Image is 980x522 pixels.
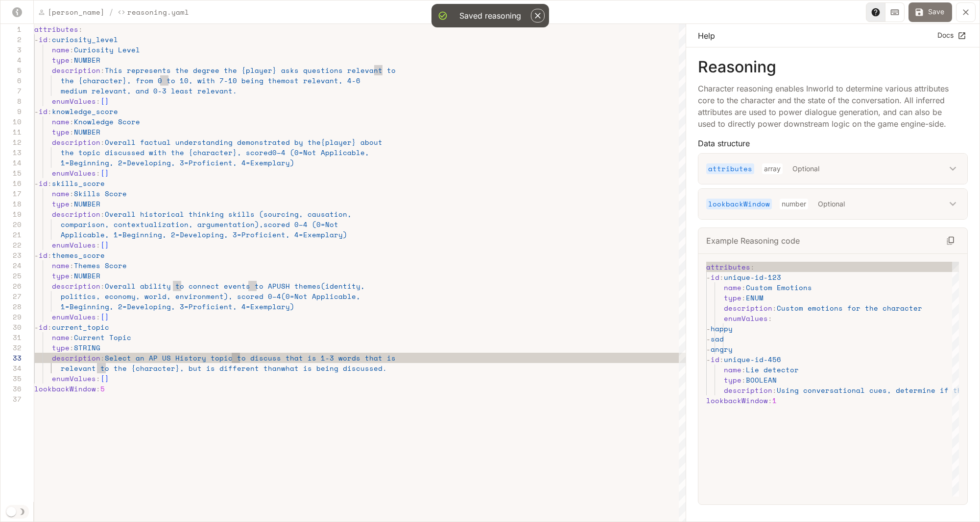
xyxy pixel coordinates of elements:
[105,373,109,384] span: ]
[706,323,711,334] span: -
[0,332,22,342] div: 31
[711,323,733,334] span: happy
[52,199,70,209] span: type
[0,137,22,147] div: 12
[281,363,387,373] span: what is being discussed.
[698,30,715,42] p: Help
[100,209,105,219] span: :
[61,75,281,86] span: the {character}, from 0 to 10, with 7-10 being the
[263,219,338,229] span: scored 0–4 (0=Not
[52,209,100,219] span: description
[777,303,922,313] span: Custom emotions for the character
[100,384,105,394] span: 5
[74,271,100,281] span: NUMBER
[711,272,719,282] span: id
[52,188,70,199] span: name
[0,353,22,363] div: 33
[0,86,22,96] div: 7
[698,154,967,184] div: attributesarrayOptional
[706,235,800,247] p: Example Reasoning code
[52,34,118,45] span: curiosity_level
[768,313,772,323] span: :
[39,106,48,116] span: id
[52,342,70,353] span: type
[74,116,140,127] span: Knowledge Score
[96,96,100,106] span: :
[706,199,772,209] p: lookbackWindow
[885,2,905,22] button: Toggle Keyboard shortcuts panel
[70,45,74,55] span: :
[711,354,719,364] span: id
[724,385,772,395] span: description
[74,199,100,209] span: NUMBER
[52,281,100,291] span: description
[272,147,369,158] span: 0–4 (0=Not Applicable,
[325,353,396,363] span: -3 words that is
[0,312,22,322] div: 29
[0,96,22,106] div: 8
[100,312,105,322] span: [
[724,272,781,282] span: unique-id-123
[698,59,968,75] p: Reasoning
[0,178,22,188] div: 16
[741,375,746,385] span: :
[0,188,22,199] div: 17
[0,127,22,137] div: 11
[74,332,131,342] span: Current Topic
[61,86,237,96] span: medium relevant, and 0-3 least relevant.
[0,24,22,34] div: 1
[52,260,70,271] span: name
[61,301,281,312] span: 1=Beginning, 2=Developing, 3=Proficient, 4=Exempla
[0,147,22,158] div: 13
[105,137,321,147] span: Overall factual understanding demonstrated by the
[706,262,750,272] span: attributes
[746,293,764,303] span: ENUM
[105,312,109,322] span: ]
[0,158,22,168] div: 14
[908,2,952,22] button: Save
[0,342,22,353] div: 32
[105,353,325,363] span: Select an AP US History topic to discuss that is 1
[711,334,724,344] span: sad
[48,322,52,332] span: :
[768,395,772,406] span: :
[0,209,22,219] div: 19
[0,75,22,86] div: 6
[52,332,70,342] span: name
[0,384,22,394] div: 36
[52,322,109,332] span: current_topic
[698,189,967,219] div: lookbackWindownumberOptional
[39,178,48,188] span: id
[96,240,100,250] span: :
[741,293,746,303] span: :
[52,55,70,65] span: type
[724,354,781,364] span: unique-id-456
[52,240,96,250] span: enumValues
[706,272,711,282] span: -
[0,281,22,291] div: 26
[0,116,22,127] div: 10
[61,147,272,158] span: the topic discussed with the {character}, scored
[100,373,105,384] span: [
[698,83,952,130] p: Character reasoning enables Inworld to determine various attributes core to the character and the...
[105,281,321,291] span: Overall ability to connect events to APUSH themes
[0,65,22,75] div: 5
[724,313,768,323] span: enumValues
[706,334,711,344] span: -
[70,116,74,127] span: :
[52,127,70,137] span: type
[0,363,22,373] div: 34
[942,232,959,250] button: Copy
[96,384,100,394] span: :
[48,7,105,17] p: [PERSON_NAME]
[0,301,22,312] div: 28
[0,34,22,45] div: 2
[48,250,52,260] span: :
[34,24,78,34] span: attributes
[70,188,74,199] span: :
[0,394,22,404] div: 37
[39,250,48,260] span: id
[0,229,22,240] div: 21
[70,342,74,353] span: :
[34,34,39,45] span: -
